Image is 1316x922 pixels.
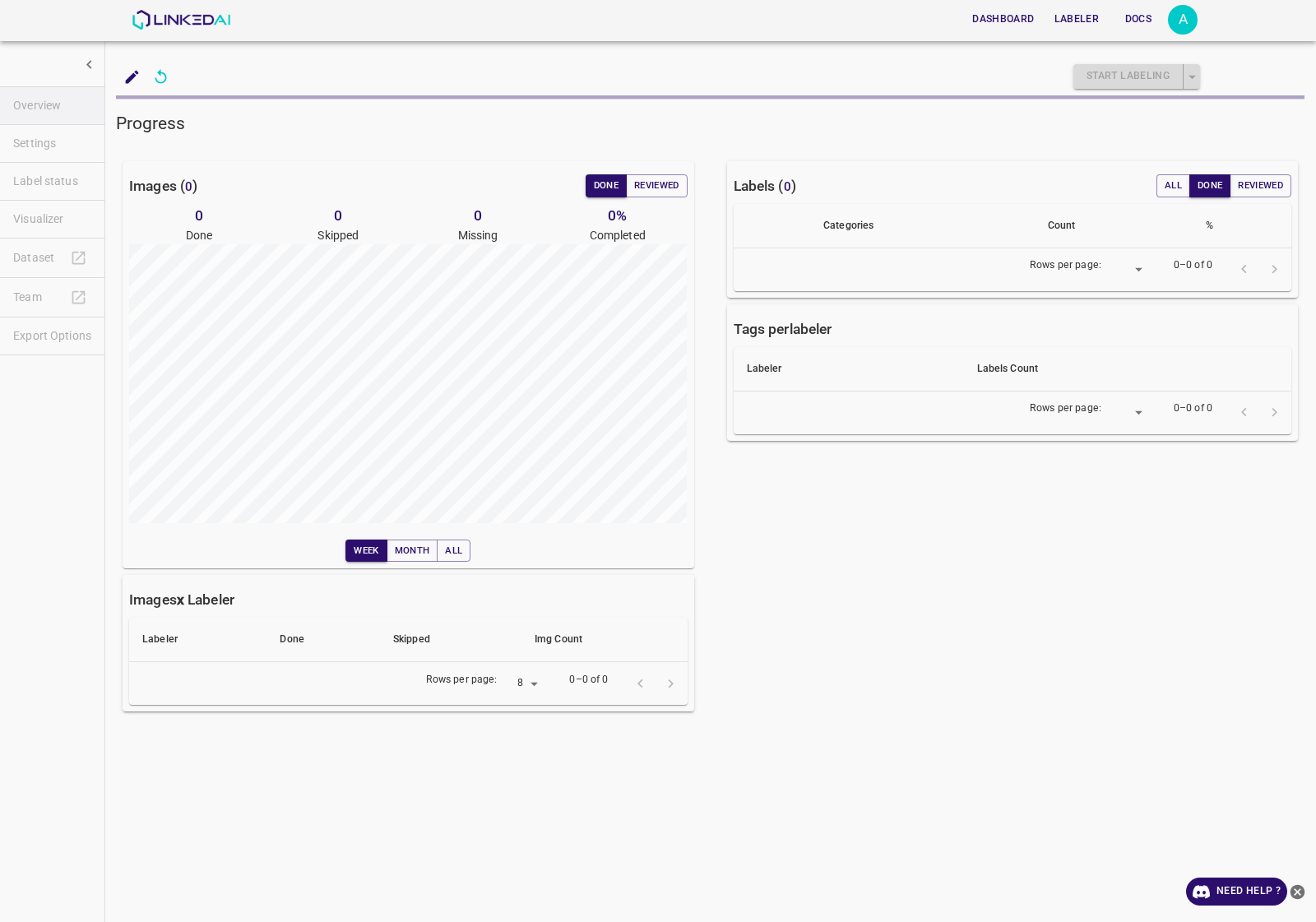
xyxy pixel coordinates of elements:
button: Week [345,540,387,563]
p: Skipped [269,227,409,244]
th: Img Count [521,618,688,662]
h6: 0 [129,204,269,227]
h6: 0 [269,204,409,227]
div: ​ [1108,401,1147,424]
th: % [1193,204,1291,248]
span: 0 [185,179,192,194]
button: Labeler [1048,6,1105,33]
button: All [437,540,470,563]
a: Need Help ? [1186,878,1287,906]
button: Done [586,174,627,197]
th: Done [266,618,380,662]
button: show more [74,49,104,80]
a: Labeler [1045,2,1109,36]
h6: 0 % [548,204,688,227]
div: split button [1073,64,1200,89]
p: Rows per page: [1030,258,1101,273]
button: Reviewed [626,174,688,197]
div: ​ [1108,258,1147,280]
th: Count [1035,204,1193,248]
button: Done [1189,174,1230,197]
p: 0–0 of 0 [1174,401,1212,416]
span: 0 [784,179,791,194]
th: Labels Count [964,347,1291,392]
h6: 0 [408,204,548,227]
button: Docs [1112,6,1165,33]
div: A [1168,5,1198,35]
h6: Labels ( ) [734,174,796,197]
p: 0–0 of 0 [569,673,608,688]
h6: Tags per labeler [734,317,832,341]
div: 8 [503,673,543,695]
button: Dashboard [966,6,1040,33]
th: Categories [810,204,1035,248]
p: Completed [548,227,688,244]
button: close-help [1287,878,1308,906]
button: Reviewed [1230,174,1291,197]
button: add to shopping cart [117,62,147,92]
th: Labeler [734,347,964,392]
h6: Images ( ) [129,174,197,197]
img: LinkedAI [132,10,231,30]
b: x [177,591,184,608]
button: Open settings [1168,5,1198,35]
button: All [1156,174,1190,197]
th: Labeler [129,618,266,662]
p: 0–0 of 0 [1174,258,1212,273]
p: Rows per page: [1030,401,1101,416]
h5: Progress [116,112,1304,135]
button: Month [387,540,438,563]
a: Dashboard [962,2,1044,36]
th: Skipped [380,618,521,662]
a: Docs [1109,2,1168,36]
p: Missing [408,227,548,244]
p: Done [129,227,269,244]
p: Rows per page: [426,673,498,688]
h6: Images Labeler [129,588,234,611]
